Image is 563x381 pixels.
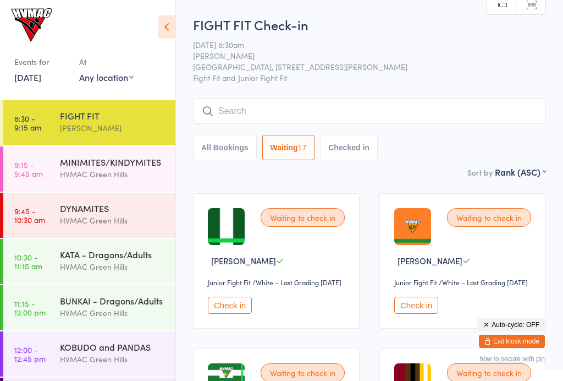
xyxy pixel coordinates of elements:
div: MINIMITES/KINDYMITES [60,156,166,168]
div: DYNAMITES [60,202,166,214]
a: 9:45 -10:30 amDYNAMITESHVMAC Green Hills [3,193,175,238]
time: 12:00 - 12:45 pm [14,345,46,363]
span: [GEOGRAPHIC_DATA], [STREET_ADDRESS][PERSON_NAME] [193,61,529,72]
time: 9:45 - 10:30 am [14,206,45,224]
div: Waiting to check in [261,208,345,227]
div: HVMAC Green Hills [60,353,166,366]
div: [PERSON_NAME] [60,122,166,134]
div: BUNKAI - Dragons/Adults [60,295,166,307]
div: Events for [14,53,68,71]
button: Check in [208,297,252,314]
span: [PERSON_NAME] [193,50,529,61]
span: [PERSON_NAME] [211,255,276,266]
div: Junior Fight Fit [208,277,251,287]
a: 11:15 -12:00 pmBUNKAI - Dragons/AdultsHVMAC Green Hills [3,285,175,330]
time: 10:30 - 11:15 am [14,253,42,270]
div: 17 [298,143,307,152]
button: Exit kiosk mode [479,335,545,348]
div: Waiting to check in [447,208,531,227]
button: how to secure with pin [479,355,545,363]
div: FIGHT FIT [60,110,166,122]
button: All Bookings [193,135,257,160]
button: Waiting17 [262,135,315,160]
div: HVMAC Green Hills [60,214,166,227]
span: / White – Last Grading [DATE] [439,277,528,287]
time: 9:15 - 9:45 am [14,160,43,178]
button: Auto-cycle: OFF [477,318,545,331]
div: HVMAC Green Hills [60,168,166,181]
img: image1756184102.png [208,208,245,245]
time: 8:30 - 9:15 am [14,114,41,132]
img: image1756188991.png [394,208,431,245]
span: / White – Last Grading [DATE] [252,277,341,287]
div: Junior Fight Fit [394,277,437,287]
span: [PERSON_NAME] [398,255,462,266]
span: [DATE] 8:30am [193,39,529,50]
a: 8:30 -9:15 amFIGHT FIT[PERSON_NAME] [3,100,175,145]
div: KOBUDO and PANDAS [60,341,166,353]
div: HVMAC Green Hills [60,260,166,273]
a: 12:00 -12:45 pmKOBUDO and PANDASHVMAC Green Hills [3,331,175,377]
time: 11:15 - 12:00 pm [14,299,46,317]
a: [DATE] [14,71,41,83]
span: Fight Fit and Junior Fight Fit [193,72,546,83]
button: Check in [394,297,438,314]
label: Sort by [467,167,493,178]
img: Hunter Valley Martial Arts Centre Green Hills [11,8,52,42]
a: 9:15 -9:45 amMINIMITES/KINDYMITESHVMAC Green Hills [3,146,175,192]
div: At [79,53,134,71]
div: Any location [79,71,134,83]
input: Search [193,99,546,124]
a: 10:30 -11:15 amKATA - Dragons/AdultsHVMAC Green Hills [3,239,175,284]
div: HVMAC Green Hills [60,307,166,319]
div: Rank (ASC) [495,166,546,178]
button: Checked in [320,135,378,160]
div: KATA - Dragons/Adults [60,248,166,260]
h2: FIGHT FIT Check-in [193,15,546,34]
